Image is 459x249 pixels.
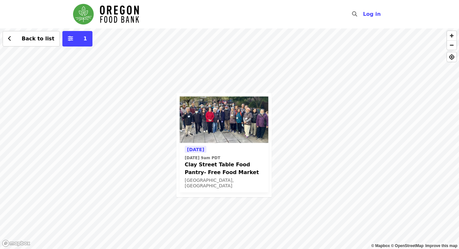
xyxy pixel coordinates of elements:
input: Search [361,6,366,22]
i: sliders-h icon [68,36,73,42]
i: search icon [352,11,357,17]
button: Find My Location [447,52,456,62]
button: Log in [358,8,386,21]
img: Oregon Food Bank - Home [73,4,139,25]
a: See details for "Clay Street Table Food Pantry- Free Food Market" [180,97,269,192]
button: Zoom In [447,31,456,40]
time: [DATE] 9am PDT [185,155,220,161]
div: [GEOGRAPHIC_DATA], [GEOGRAPHIC_DATA] [185,177,263,188]
button: More filters (1 selected) [62,31,92,47]
span: Back to list [22,36,54,42]
a: OpenStreetMap [391,244,423,248]
a: Mapbox [371,244,390,248]
button: Zoom Out [447,40,456,50]
span: Log in [363,11,381,17]
span: 1 [83,36,87,42]
span: [DATE] [187,147,204,152]
img: Clay Street Table Food Pantry- Free Food Market organized by Oregon Food Bank [180,97,269,143]
a: Map feedback [425,244,457,248]
a: Mapbox logo [2,240,30,247]
button: Back to list [3,31,60,47]
span: Clay Street Table Food Pantry- Free Food Market [185,161,263,176]
i: chevron-left icon [8,36,11,42]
